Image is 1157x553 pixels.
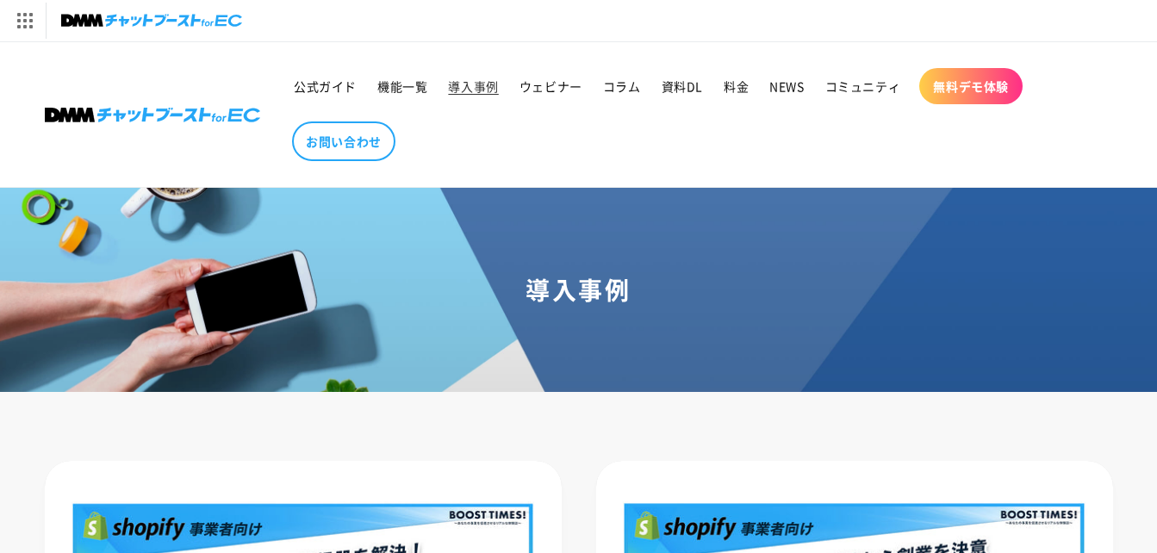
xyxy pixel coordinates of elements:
a: 無料デモ体験 [919,68,1023,104]
span: NEWS [769,78,804,94]
a: お問い合わせ [292,121,395,161]
span: ウェビナー [519,78,582,94]
span: コミュニティ [825,78,901,94]
span: 公式ガイド [294,78,357,94]
img: 株式会社DMM Boost [45,108,260,122]
a: 導入事例 [438,68,508,104]
a: コラム [593,68,651,104]
span: 導入事例 [448,78,498,94]
a: 公式ガイド [283,68,367,104]
a: ウェビナー [509,68,593,104]
span: お問い合わせ [306,134,382,149]
img: サービス [3,3,46,39]
span: 機能一覧 [377,78,427,94]
span: 無料デモ体験 [933,78,1009,94]
a: NEWS [759,68,814,104]
span: 資料DL [662,78,703,94]
img: チャットブーストforEC [61,9,242,33]
a: 資料DL [651,68,713,104]
a: 料金 [713,68,759,104]
span: コラム [603,78,641,94]
a: コミュニティ [815,68,911,104]
a: 機能一覧 [367,68,438,104]
h1: 導入事例 [21,274,1136,305]
span: 料金 [724,78,749,94]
